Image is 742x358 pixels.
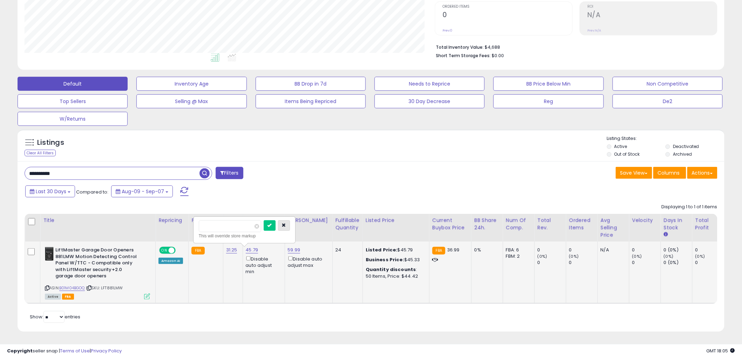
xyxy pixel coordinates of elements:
b: Quantity discounts [366,266,416,273]
div: Current Buybox Price [432,217,468,231]
div: 0 [569,247,598,253]
button: BB Price Below Min [493,77,603,91]
div: Total Profit [695,217,721,231]
button: Actions [687,167,717,179]
b: Business Price: [366,256,404,263]
span: 36.99 [447,246,460,253]
div: FBM: 2 [506,253,529,259]
button: Needs to Reprice [375,77,485,91]
div: Disable auto adjust max [288,255,327,269]
button: Filters [216,167,243,179]
div: : [366,266,424,273]
div: Amazon AI [158,258,183,264]
small: (0%) [695,254,705,259]
span: ON [160,248,169,254]
div: Fulfillment [191,217,220,224]
button: De2 [613,94,723,108]
b: Listed Price: [366,246,398,253]
div: 0 [538,259,566,266]
button: Reg [493,94,603,108]
div: seller snap | | [7,348,122,354]
span: Last 30 Days [36,188,66,195]
small: FBA [191,247,204,255]
span: Columns [658,169,680,176]
button: Save View [616,167,652,179]
button: BB Drop in 7d [256,77,366,91]
h5: Listings [37,138,64,148]
div: Days In Stock [664,217,689,231]
div: 0 [632,259,661,266]
span: | SKU: LFT881LMW [86,285,123,291]
div: 0 [569,259,598,266]
div: Total Rev. [538,217,563,231]
small: Days In Stock. [664,231,668,238]
div: ASIN: [45,247,150,299]
div: Disable auto adjust min [246,255,279,275]
div: 0 [632,247,661,253]
button: Aug-09 - Sep-07 [111,185,173,197]
span: ROI [587,5,717,9]
a: 45.79 [246,246,258,254]
span: $0.00 [492,52,504,59]
div: Avg Selling Price [601,217,626,239]
div: 0 [695,247,724,253]
div: 50 Items, Price: $44.42 [366,273,424,279]
div: 0 (0%) [664,259,692,266]
div: Fulfillable Quantity [336,217,360,231]
span: FBA [62,294,74,300]
span: Ordered Items [443,5,572,9]
label: Deactivated [673,143,699,149]
span: Show: entries [30,313,80,320]
b: Total Inventory Value: [436,44,484,50]
div: This will override store markup [199,232,290,239]
a: 59.99 [288,246,301,254]
button: Selling @ Max [136,94,247,108]
button: Inventory Age [136,77,247,91]
button: Last 30 Days [25,185,75,197]
a: B01M04BGOQ [59,285,85,291]
button: Top Sellers [18,94,128,108]
label: Active [614,143,627,149]
span: Compared to: [76,189,108,195]
div: $45.79 [366,247,424,253]
div: 0 [538,247,566,253]
button: Default [18,77,128,91]
div: Listed Price [366,217,426,224]
div: Clear All Filters [25,150,56,156]
div: 0 (0%) [664,247,692,253]
button: Columns [653,167,686,179]
small: Prev: 0 [443,28,452,33]
span: OFF [175,248,186,254]
div: Repricing [158,217,185,224]
div: N/A [601,247,624,253]
button: W/Returns [18,112,128,126]
div: $45.33 [366,257,424,263]
small: (0%) [664,254,674,259]
div: 24 [336,247,357,253]
span: Aug-09 - Sep-07 [122,188,164,195]
div: Displaying 1 to 1 of 1 items [662,204,717,210]
a: Privacy Policy [91,347,122,354]
small: (0%) [569,254,579,259]
small: (0%) [538,254,547,259]
div: FBA: 6 [506,247,529,253]
button: 30 Day Decrease [375,94,485,108]
button: Items Being Repriced [256,94,366,108]
span: 2025-10-8 18:05 GMT [707,347,735,354]
div: Title [43,217,153,224]
div: Velocity [632,217,658,224]
span: All listings currently available for purchase on Amazon [45,294,61,300]
small: FBA [432,247,445,255]
a: Terms of Use [60,347,90,354]
li: $4,688 [436,42,712,51]
b: Short Term Storage Fees: [436,53,491,59]
small: (0%) [632,254,642,259]
div: 0% [474,247,498,253]
div: BB Share 24h. [474,217,500,231]
button: Non Competitive [613,77,723,91]
h2: 0 [443,11,572,20]
b: LiftMaster Garage Door Openers 881LMW Motion Detecting Control Panel W/TTC - Compatible only with... [55,247,141,281]
img: 311qOHhvB3L._SL40_.jpg [45,247,54,261]
small: Prev: N/A [587,28,601,33]
h2: N/A [587,11,717,20]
